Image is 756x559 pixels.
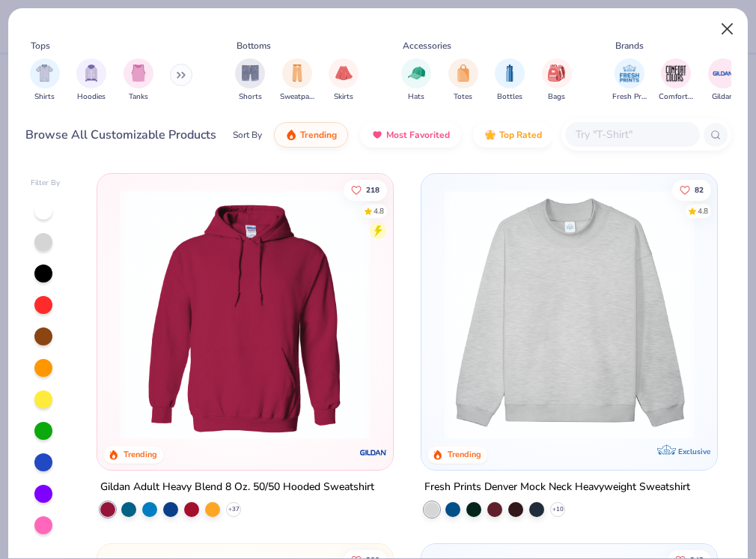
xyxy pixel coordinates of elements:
[280,58,314,103] div: filter for Sweatpants
[484,129,496,141] img: TopRated.gif
[31,39,50,52] div: Tops
[548,91,565,103] span: Bags
[695,186,704,193] span: 82
[712,91,734,103] span: Gildan
[289,64,305,82] img: Sweatpants Image
[300,129,337,141] span: Trending
[708,58,738,103] div: filter for Gildan
[374,205,384,217] div: 4.8
[30,58,60,103] div: filter for Shirts
[100,477,374,496] div: Gildan Adult Heavy Blend 8 Oz. 50/50 Hooded Sweatshirt
[473,122,553,148] button: Top Rated
[448,58,478,103] button: filter button
[329,58,359,103] div: filter for Skirts
[31,178,61,189] div: Filter By
[712,62,734,85] img: Gildan Image
[76,58,106,103] button: filter button
[77,91,106,103] span: Hoodies
[36,64,53,82] img: Shirts Image
[672,179,711,200] button: Like
[360,122,461,148] button: Most Favorited
[344,179,387,200] button: Like
[618,62,641,85] img: Fresh Prints Image
[124,58,153,103] button: filter button
[499,129,542,141] span: Top Rated
[274,122,348,148] button: Trending
[677,446,710,456] span: Exclusive
[228,504,240,513] span: + 37
[708,58,738,103] button: filter button
[359,437,388,467] img: Gildan logo
[408,64,425,82] img: Hats Image
[495,58,525,103] div: filter for Bottles
[235,58,265,103] div: filter for Shorts
[408,91,424,103] span: Hats
[30,58,60,103] button: filter button
[233,128,262,142] div: Sort By
[124,58,153,103] div: filter for Tanks
[424,477,690,496] div: Fresh Prints Denver Mock Neck Heavyweight Sweatshirt
[552,504,563,513] span: + 10
[334,91,353,103] span: Skirts
[285,129,297,141] img: trending.gif
[112,189,378,440] img: 01756b78-01f6-4cc6-8d8a-3c30c1a0c8ac
[130,64,147,82] img: Tanks Image
[371,129,383,141] img: most_fav.gif
[542,58,572,103] div: filter for Bags
[574,126,689,143] input: Try "T-Shirt"
[242,64,259,82] img: Shorts Image
[129,91,148,103] span: Tanks
[497,91,522,103] span: Bottles
[448,58,478,103] div: filter for Totes
[366,186,379,193] span: 218
[495,58,525,103] button: filter button
[455,64,472,82] img: Totes Image
[548,64,564,82] img: Bags Image
[34,91,55,103] span: Shirts
[280,58,314,103] button: filter button
[502,64,518,82] img: Bottles Image
[25,126,216,144] div: Browse All Customizable Products
[335,64,353,82] img: Skirts Image
[436,189,702,440] img: f5d85501-0dbb-4ee4-b115-c08fa3845d83
[615,39,644,52] div: Brands
[83,64,100,82] img: Hoodies Image
[542,58,572,103] button: filter button
[329,58,359,103] button: filter button
[612,58,647,103] div: filter for Fresh Prints
[401,58,431,103] button: filter button
[237,39,271,52] div: Bottoms
[454,91,472,103] span: Totes
[612,58,647,103] button: filter button
[659,91,693,103] span: Comfort Colors
[659,58,693,103] div: filter for Comfort Colors
[235,58,265,103] button: filter button
[665,62,687,85] img: Comfort Colors Image
[659,58,693,103] button: filter button
[239,91,262,103] span: Shorts
[612,91,647,103] span: Fresh Prints
[76,58,106,103] div: filter for Hoodies
[386,129,450,141] span: Most Favorited
[698,205,708,217] div: 4.8
[401,58,431,103] div: filter for Hats
[403,39,451,52] div: Accessories
[280,91,314,103] span: Sweatpants
[713,15,742,43] button: Close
